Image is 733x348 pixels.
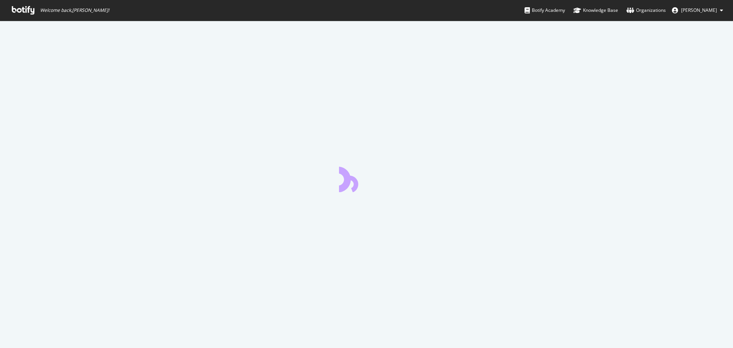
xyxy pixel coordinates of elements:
[40,7,109,13] span: Welcome back, [PERSON_NAME] !
[626,6,666,14] div: Organizations
[339,165,394,192] div: animation
[666,4,729,16] button: [PERSON_NAME]
[573,6,618,14] div: Knowledge Base
[525,6,565,14] div: Botify Academy
[681,7,717,13] span: Edward Roberts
